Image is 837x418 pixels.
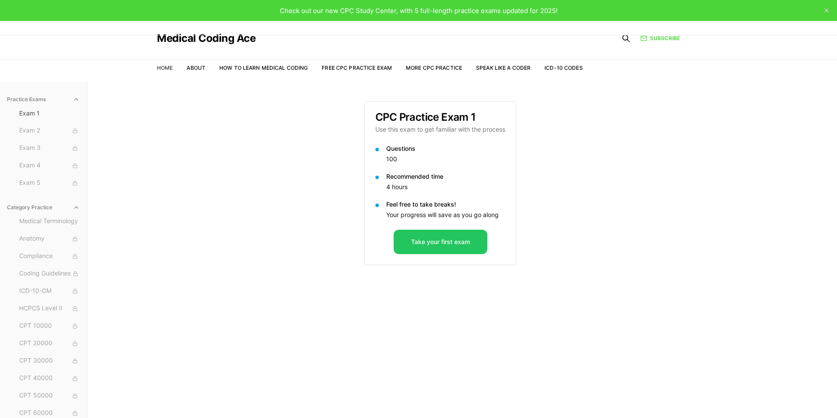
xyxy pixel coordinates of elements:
button: Practice Exams [3,92,83,106]
button: Medical Terminology [16,214,83,228]
span: Exam 2 [19,126,80,136]
a: Speak Like a Coder [476,65,531,71]
button: Exam 3 [16,141,83,155]
button: CPT 50000 [16,389,83,403]
button: Exam 5 [16,176,83,190]
span: Medical Terminology [19,217,80,226]
button: CPT 10000 [16,319,83,333]
button: Compliance [16,249,83,263]
span: CPT 10000 [19,321,80,331]
a: ICD-10 Codes [544,65,582,71]
span: Coding Guidelines [19,269,80,279]
a: Free CPC Practice Exam [322,65,392,71]
button: ICD-10-CM [16,284,83,298]
button: close [820,3,834,17]
a: Subscribe [640,34,680,42]
a: How to Learn Medical Coding [219,65,308,71]
span: Exam 4 [19,161,80,170]
p: 4 hours [386,183,505,191]
a: Medical Coding Ace [157,33,255,44]
button: Exam 2 [16,124,83,138]
button: CPT 40000 [16,371,83,385]
span: HCPCS Level II [19,304,80,313]
span: CPT 20000 [19,339,80,348]
span: Exam 3 [19,143,80,153]
button: Coding Guidelines [16,267,83,281]
button: Exam 4 [16,159,83,173]
p: Feel free to take breaks! [386,200,505,209]
p: 100 [386,155,505,163]
span: Anatomy [19,234,80,244]
p: Your progress will save as you go along [386,211,505,219]
span: CPT 60000 [19,408,80,418]
p: Recommended time [386,172,505,181]
button: CPT 30000 [16,354,83,368]
button: Exam 1 [16,106,83,120]
button: Category Practice [3,201,83,214]
span: CPT 30000 [19,356,80,366]
a: About [187,65,205,71]
span: Check out our new CPC Study Center, with 5 full-length practice exams updated for 2025! [280,7,558,15]
button: CPT 20000 [16,336,83,350]
p: Use this exam to get familiar with the process [375,125,505,134]
p: Questions [386,144,505,153]
span: Exam 1 [19,109,80,118]
span: ICD-10-CM [19,286,80,296]
button: Take your first exam [394,230,487,254]
a: Home [157,65,173,71]
span: CPT 50000 [19,391,80,401]
button: Anatomy [16,232,83,246]
h3: CPC Practice Exam 1 [375,112,505,122]
span: CPT 40000 [19,374,80,383]
button: HCPCS Level II [16,302,83,316]
span: Exam 5 [19,178,80,188]
a: More CPC Practice [406,65,462,71]
span: Compliance [19,251,80,261]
